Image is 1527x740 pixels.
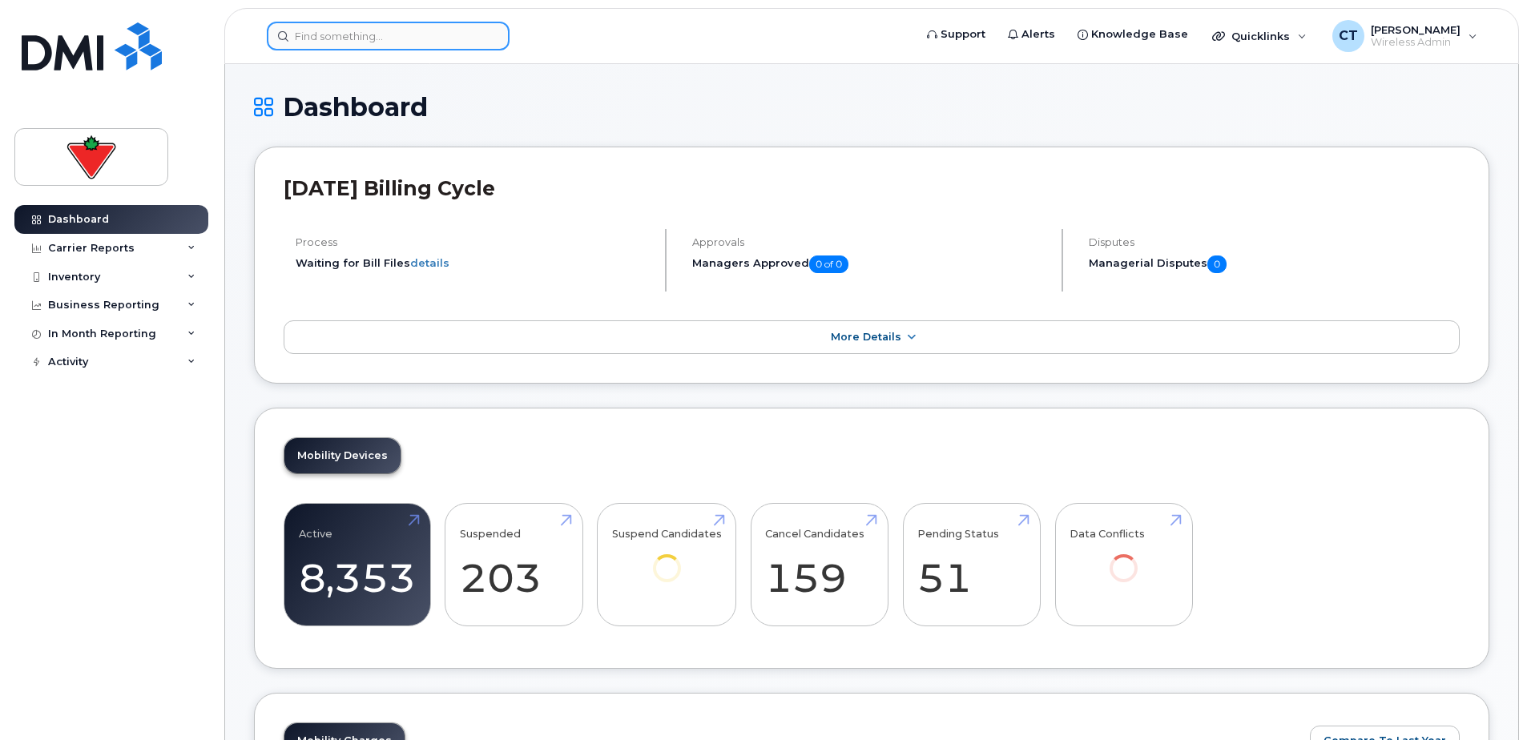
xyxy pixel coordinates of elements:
h1: Dashboard [254,93,1489,121]
h4: Process [296,236,651,248]
a: Pending Status 51 [917,512,1025,617]
a: Active 8,353 [299,512,416,617]
span: 0 [1207,255,1227,273]
h5: Managers Approved [692,255,1048,273]
a: Data Conflicts [1070,512,1178,604]
a: details [410,256,449,269]
span: More Details [831,331,901,343]
a: Cancel Candidates 159 [765,512,873,617]
span: 0 of 0 [809,255,848,273]
a: Suspend Candidates [612,512,722,604]
h5: Managerial Disputes [1089,255,1460,273]
a: Mobility Devices [284,438,401,473]
h4: Approvals [692,236,1048,248]
h2: [DATE] Billing Cycle [284,176,1460,200]
a: Suspended 203 [460,512,568,617]
h4: Disputes [1089,236,1460,248]
li: Waiting for Bill Files [296,255,651,271]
